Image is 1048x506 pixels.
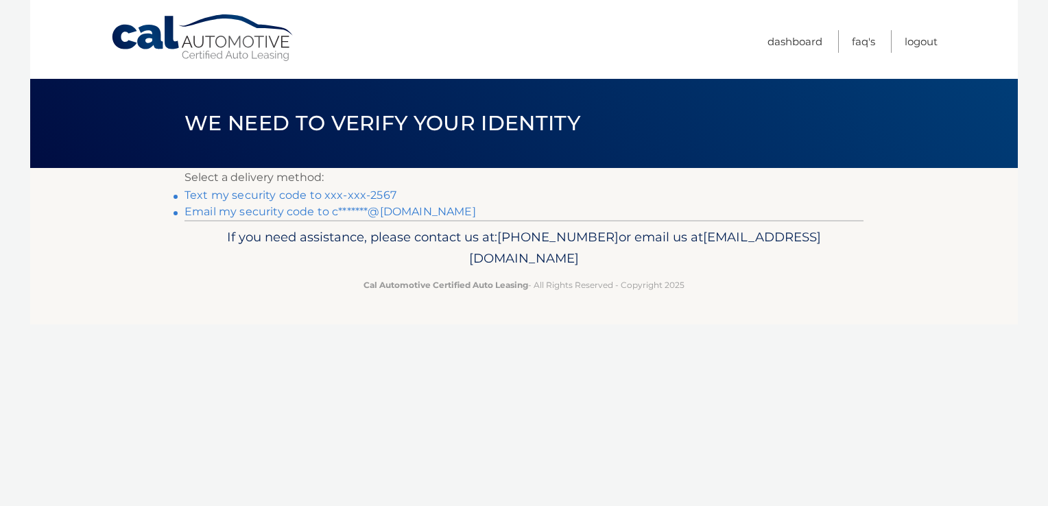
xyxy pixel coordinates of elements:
[184,205,476,218] a: Email my security code to c*******@[DOMAIN_NAME]
[767,30,822,53] a: Dashboard
[852,30,875,53] a: FAQ's
[184,168,864,187] p: Select a delivery method:
[193,226,855,270] p: If you need assistance, please contact us at: or email us at
[110,14,296,62] a: Cal Automotive
[184,110,580,136] span: We need to verify your identity
[497,229,619,245] span: [PHONE_NUMBER]
[193,278,855,292] p: - All Rights Reserved - Copyright 2025
[905,30,938,53] a: Logout
[184,189,396,202] a: Text my security code to xxx-xxx-2567
[364,280,528,290] strong: Cal Automotive Certified Auto Leasing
